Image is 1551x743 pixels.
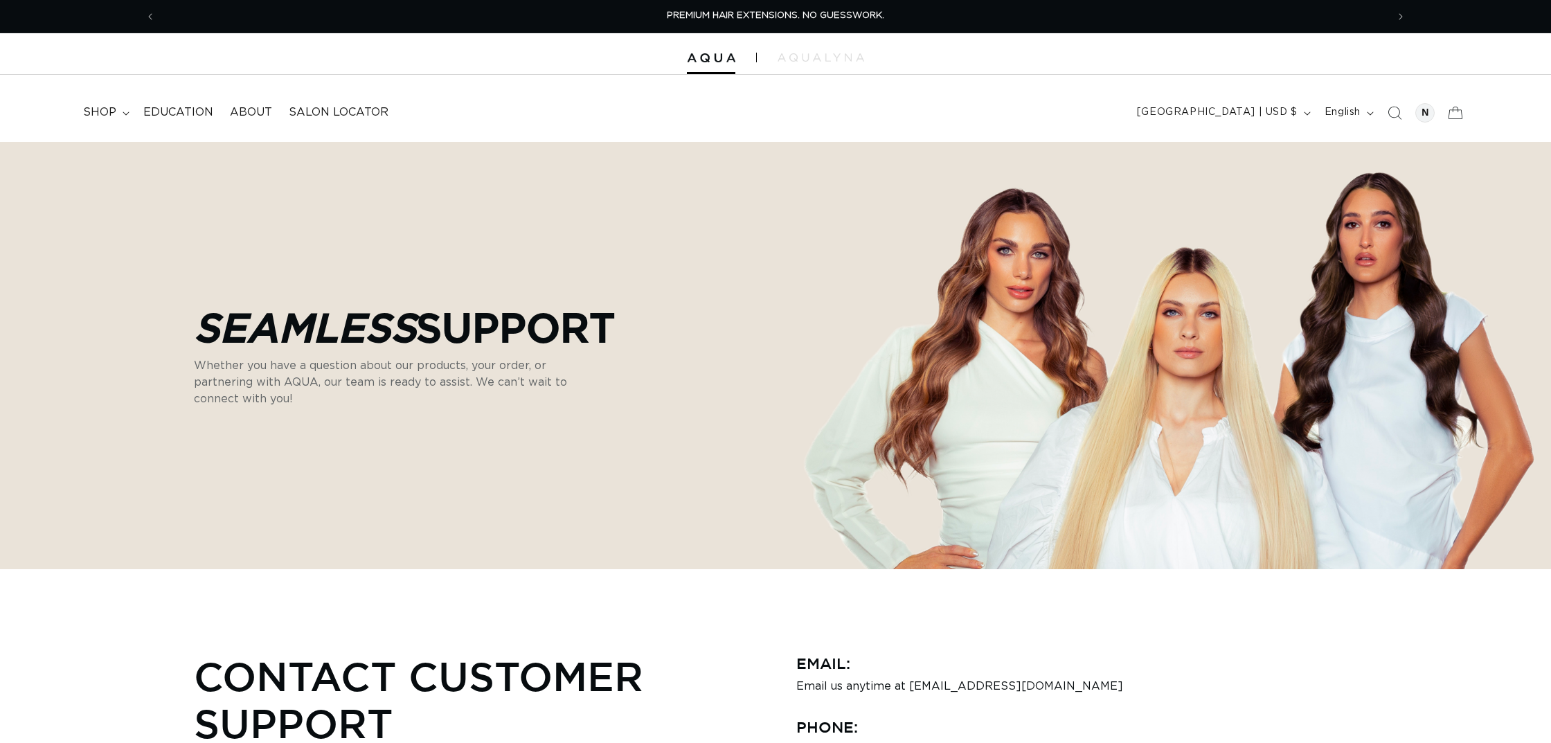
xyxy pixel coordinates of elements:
a: Education [135,97,222,128]
button: Previous announcement [135,3,165,30]
summary: Search [1379,98,1410,128]
a: About [222,97,280,128]
p: Whether you have a question about our products, your order, or partnering with AQUA, our team is ... [194,357,595,407]
a: Salon Locator [280,97,397,128]
h3: Email: [796,652,1357,674]
button: Next announcement [1386,3,1416,30]
span: shop [83,105,116,120]
span: PREMIUM HAIR EXTENSIONS. NO GUESSWORK. [667,11,884,20]
span: English [1325,105,1361,120]
button: English [1316,100,1379,126]
em: Seamless [194,305,416,349]
span: [GEOGRAPHIC_DATA] | USD $ [1137,105,1298,120]
button: [GEOGRAPHIC_DATA] | USD $ [1129,100,1316,126]
p: Support [194,303,616,350]
p: Email us anytime at [EMAIL_ADDRESS][DOMAIN_NAME] [796,680,1357,692]
span: Salon Locator [289,105,388,120]
span: Education [143,105,213,120]
summary: shop [75,97,135,128]
img: Aqua Hair Extensions [687,53,735,63]
h3: Phone: [796,716,1357,738]
img: aqualyna.com [778,53,864,62]
span: About [230,105,272,120]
